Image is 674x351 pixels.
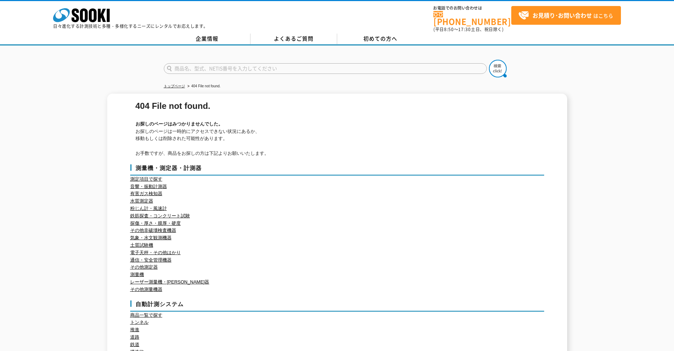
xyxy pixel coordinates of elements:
a: 鉄道 [130,342,139,347]
span: 8:50 [444,26,454,33]
a: お見積り･お問い合わせはこちら [511,6,621,25]
a: 気象・水文観測機器 [130,235,172,240]
a: トンネル [130,320,149,325]
a: 音響・振動計測器 [130,184,167,189]
a: 粉じん計・風速計 [130,206,167,211]
a: 土質試験機 [130,242,153,248]
a: その他非破壊検査機器 [130,228,176,233]
input: 商品名、型式、NETIS番号を入力してください [164,63,487,74]
span: (平日 ～ 土日、祝日除く) [433,26,503,33]
a: 鉄筋探査・コンクリート試験 [130,213,190,218]
a: よくあるご質問 [250,34,337,44]
a: 道路 [130,334,139,340]
span: お電話でのお問い合わせは [433,6,511,10]
strong: お見積り･お問い合わせ [532,11,592,19]
li: 404 File not found. [186,83,221,90]
h1: 404 File not found. [136,103,541,110]
a: 測定項目で探す [130,176,162,182]
img: btn_search.png [489,60,507,77]
a: 通信・安全管理機器 [130,257,172,263]
a: 水質測定器 [130,198,153,204]
a: その他測定器 [130,264,158,270]
a: トップページ [164,84,185,88]
p: お探しのページは一時的にアクセスできない状況にあるか、 移動もしくは削除された可能性があります。 お手数ですが、商品をお探しの方は下記よりお願いいたします。 [136,128,541,157]
p: 日々進化する計測技術と多種・多様化するニーズにレンタルでお応えします。 [53,24,208,28]
a: 推進 [130,327,139,332]
span: はこちら [518,10,613,21]
a: 電子天秤・その他はかり [130,250,181,255]
a: レーザー測量機・[PERSON_NAME]器 [130,279,209,285]
a: その他測量機器 [130,287,162,292]
a: 商品一覧で探す [130,312,162,318]
h3: 測量機・測定器・計測器 [130,164,544,176]
h2: お探しのページはみつかりませんでした。 [136,121,541,128]
a: 有害ガス検知器 [130,191,162,196]
span: 17:30 [458,26,471,33]
span: 初めての方へ [363,35,397,42]
a: [PHONE_NUMBER] [433,11,511,25]
a: 初めての方へ [337,34,424,44]
a: 測量機 [130,272,144,277]
a: 探傷・厚さ・膜厚・硬度 [130,221,181,226]
a: 企業情報 [164,34,250,44]
h3: 自動計測システム [130,300,544,312]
